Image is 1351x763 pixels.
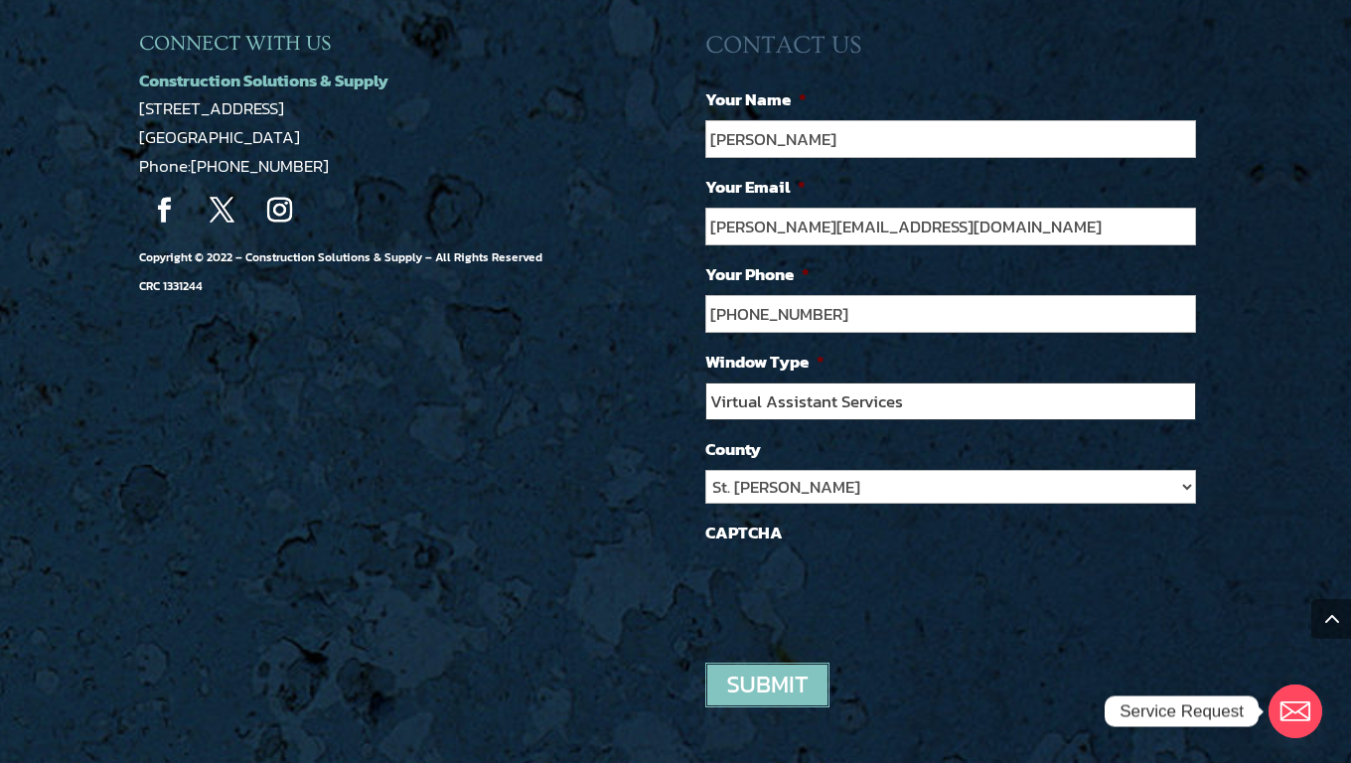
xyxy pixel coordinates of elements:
span: Copyright © 2022 – Construction Solutions & Supply – All Rights Reserved [139,248,542,295]
label: Your Email [705,176,806,198]
a: Follow on X [197,186,246,235]
span: [GEOGRAPHIC_DATA] [139,124,300,150]
span: CRC 1331244 [139,277,203,295]
iframe: reCAPTCHA [705,553,1007,631]
a: Email [1269,685,1322,738]
span: [STREET_ADDRESS] [139,95,284,121]
a: Construction Solutions & Supply [139,68,388,93]
label: County [705,438,761,460]
label: Your Name [705,88,807,110]
label: CAPTCHA [705,522,783,543]
h3: CONTACT US [705,31,1212,71]
span: CONNECT WITH US [139,32,331,55]
span: Phone: [139,153,329,179]
a: [PHONE_NUMBER] [191,153,329,179]
label: Your Phone [705,263,810,285]
a: Follow on Instagram [254,186,304,235]
a: Follow on Facebook [139,186,189,235]
label: Window Type [705,351,825,373]
input: Submit [705,663,829,707]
